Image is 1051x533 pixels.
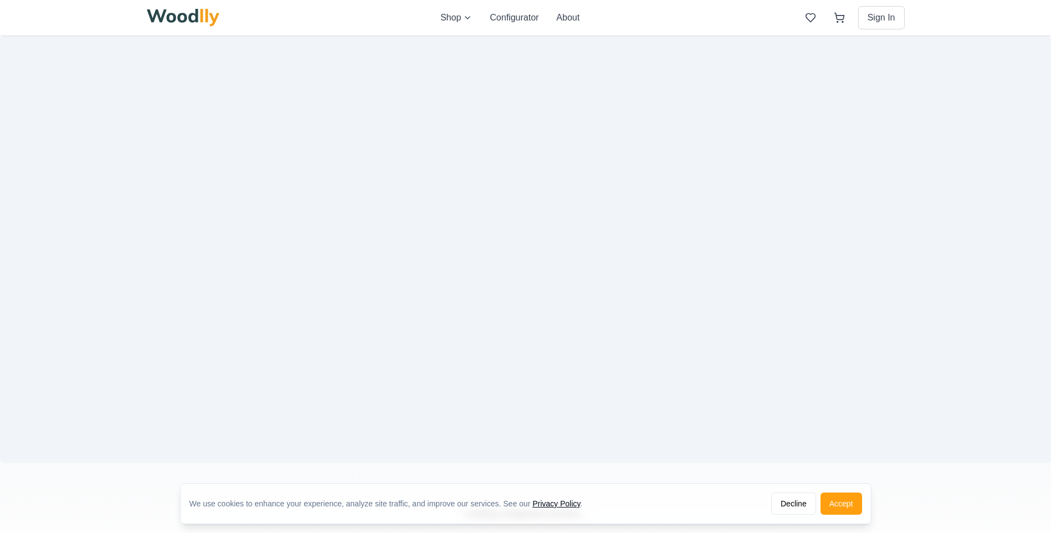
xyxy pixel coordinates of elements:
[440,11,472,24] button: Shop
[147,9,220,27] img: Woodlly
[532,499,580,508] a: Privacy Policy
[821,493,862,515] button: Accept
[771,493,816,515] button: Decline
[490,11,539,24] button: Configurator
[556,11,580,24] button: About
[858,6,905,29] button: Sign In
[189,498,592,509] div: We use cookies to enhance your experience, analyze site traffic, and improve our services. See our .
